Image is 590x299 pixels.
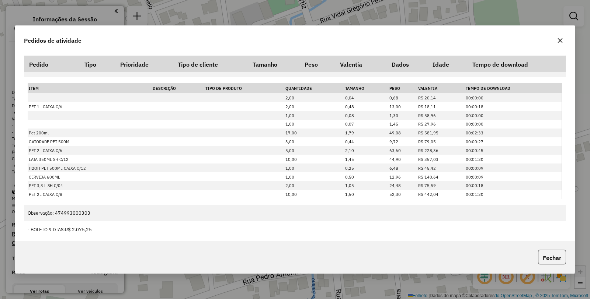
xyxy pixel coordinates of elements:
font: 10,00 [285,192,297,197]
font: - BOLETO 9 DIAS: [28,226,65,233]
font: GATORADE PET 500ML [29,139,72,144]
font: R$ 20,14 [418,95,436,101]
font: CERVEJA 600ML [29,175,60,180]
font: 0,48 [345,104,354,109]
font: Tamanho [253,60,277,68]
font: R$ 2.075,25 [65,226,92,233]
font: 00:01:30 [466,157,483,162]
font: 13,00 [389,104,401,109]
font: Tipo de produto [205,86,242,91]
font: 1,00 [285,166,294,171]
font: Peso [305,60,318,68]
font: PET 2L CAIXA C/6 [29,148,62,153]
font: Tipo de cliente [178,60,218,68]
font: 17,00 [285,130,297,136]
font: PET 1L CAIXA C/6 [29,104,62,109]
font: 0,04 [345,95,354,101]
font: Pedidos de atividade [24,37,81,44]
font: 44,90 [389,157,401,162]
font: Valentia [418,86,437,91]
font: 2,00 [285,183,294,188]
font: Idade [433,60,449,68]
font: 3,00 [285,139,294,144]
font: Tamanho [345,86,364,91]
font: 00:00:45 [466,148,483,153]
font: 1,00 [285,122,294,127]
font: 00:00:27 [466,139,483,144]
font: LATA 350ML SH C/12 [29,157,69,162]
font: PET 3,3 L SH C/04 [29,183,63,188]
font: 52,30 [389,192,401,197]
button: Fechar [538,250,566,265]
font: R$ 357,03 [418,157,438,162]
font: 00:01:30 [466,192,483,197]
font: R$ 442,04 [418,192,438,197]
font: Valentia [340,60,362,68]
font: Pedido [29,60,48,68]
font: 00:00:09 [466,166,483,171]
font: 0,08 [345,113,354,118]
font: Tempo de download [472,60,528,68]
font: 0,50 [345,175,354,180]
font: R$ 27,96 [418,122,436,127]
font: 9,72 [389,139,398,144]
font: 5,00 [285,148,294,153]
font: 1,45 [345,157,354,162]
font: 1,05 [345,183,354,188]
font: R$ 58,96 [418,113,436,118]
font: Tempo de download [466,86,510,91]
font: R$ 140,64 [418,175,438,180]
font: H2OH PET 500ML CAIXA C/12 [29,166,86,171]
font: R$ 581,95 [418,130,438,136]
font: 24,48 [389,183,401,188]
font: 2,00 [285,95,294,101]
font: Prioridade [120,60,149,68]
font: 00:00:00 [466,113,483,118]
font: 0,68 [389,95,398,101]
font: PET 2L CAIXA C/8 [29,192,62,197]
font: R$ 79,05 [418,139,436,144]
font: 00:02:33 [466,130,483,136]
font: R$ 228,36 [418,148,438,153]
font: 00:00:18 [466,104,483,109]
font: 63,60 [389,148,401,153]
font: Tipo [84,60,96,68]
font: 00:00:00 [466,122,483,127]
font: Dados [392,60,409,68]
font: 1,00 [285,113,294,118]
font: 0,44 [345,139,354,144]
font: Fechar [543,254,561,261]
font: 2,00 [285,104,294,109]
font: 10,00 [285,157,297,162]
font: Quantidade [285,86,312,91]
font: Peso [389,86,400,91]
font: 00:00:00 [466,95,483,101]
font: 1,30 [389,113,398,118]
font: 6,48 [389,166,398,171]
font: R$ 75,59 [418,183,436,188]
font: 1,45 [389,122,398,127]
font: 0,25 [345,166,354,171]
font: Observação: 474993000303 [28,210,90,216]
font: 12,96 [389,175,401,180]
font: 0,07 [345,122,354,127]
font: Item [29,86,39,91]
font: 1,50 [345,192,354,197]
font: 00:00:18 [466,183,483,188]
font: 13474993 [34,66,57,72]
font: R$ 18,11 [418,104,436,109]
font: 1,00 [285,175,294,180]
font: 49,08 [389,130,401,136]
font: 2,10 [345,148,354,153]
font: 1,79 [345,130,354,136]
font: 00:00:09 [466,175,483,180]
font: Pet 200ml [29,130,49,136]
font: R$ 45,42 [418,166,436,171]
font: Descrição [153,86,176,91]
